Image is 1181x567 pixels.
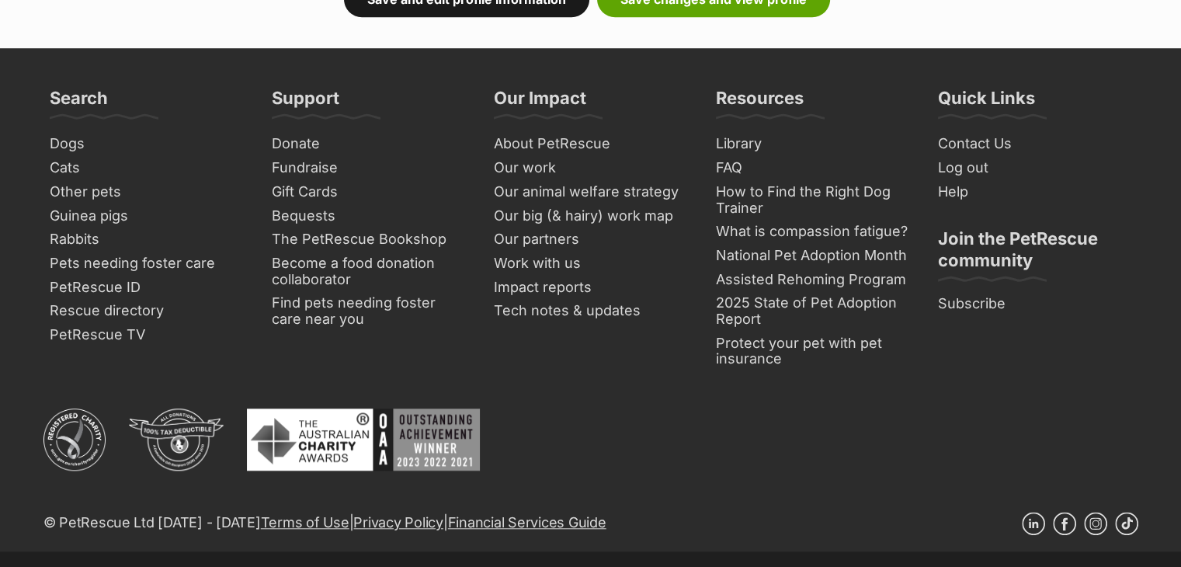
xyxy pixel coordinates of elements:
h3: Our Impact [494,87,586,118]
img: ACNC [43,409,106,471]
a: Our work [488,156,694,180]
a: Dogs [43,132,250,156]
h3: Resources [716,87,804,118]
a: Guinea pigs [43,204,250,228]
h3: Search [50,87,108,118]
a: Bequests [266,204,472,228]
a: TikTok [1115,512,1138,535]
a: Donate [266,132,472,156]
h3: Quick Links [938,87,1035,118]
a: Work with us [488,252,694,276]
a: The PetRescue Bookshop [266,228,472,252]
a: Help [932,180,1138,204]
h3: Join the PetRescue community [938,228,1132,280]
a: Fundraise [266,156,472,180]
p: © PetRescue Ltd [DATE] - [DATE] | | [43,512,606,533]
a: Our partners [488,228,694,252]
a: Rabbits [43,228,250,252]
img: Australian Charity Awards - Outstanding Achievement Winner 2023 - 2022 - 2021 [247,409,480,471]
a: Subscribe [932,292,1138,316]
a: Impact reports [488,276,694,300]
a: Library [710,132,916,156]
a: Our big (& hairy) work map [488,204,694,228]
a: Gift Cards [266,180,472,204]
a: Become a food donation collaborator [266,252,472,291]
a: 2025 State of Pet Adoption Report [710,291,916,331]
a: Contact Us [932,132,1138,156]
a: Find pets needing foster care near you [266,291,472,331]
a: Terms of Use [261,514,349,530]
a: Instagram [1084,512,1107,535]
a: Our animal welfare strategy [488,180,694,204]
a: Privacy Policy [353,514,443,530]
a: Cats [43,156,250,180]
a: Financial Services Guide [448,514,606,530]
a: How to Find the Right Dog Trainer [710,180,916,220]
img: DGR [129,409,224,471]
a: Tech notes & updates [488,299,694,323]
a: Facebook [1053,512,1076,535]
a: PetRescue TV [43,323,250,347]
a: Linkedin [1022,512,1045,535]
a: What is compassion fatigue? [710,220,916,244]
a: FAQ [710,156,916,180]
a: Other pets [43,180,250,204]
h3: Support [272,87,339,118]
a: Pets needing foster care [43,252,250,276]
a: PetRescue ID [43,276,250,300]
a: Rescue directory [43,299,250,323]
a: About PetRescue [488,132,694,156]
a: National Pet Adoption Month [710,244,916,268]
a: Protect your pet with pet insurance [710,332,916,371]
a: Assisted Rehoming Program [710,268,916,292]
a: Log out [932,156,1138,180]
